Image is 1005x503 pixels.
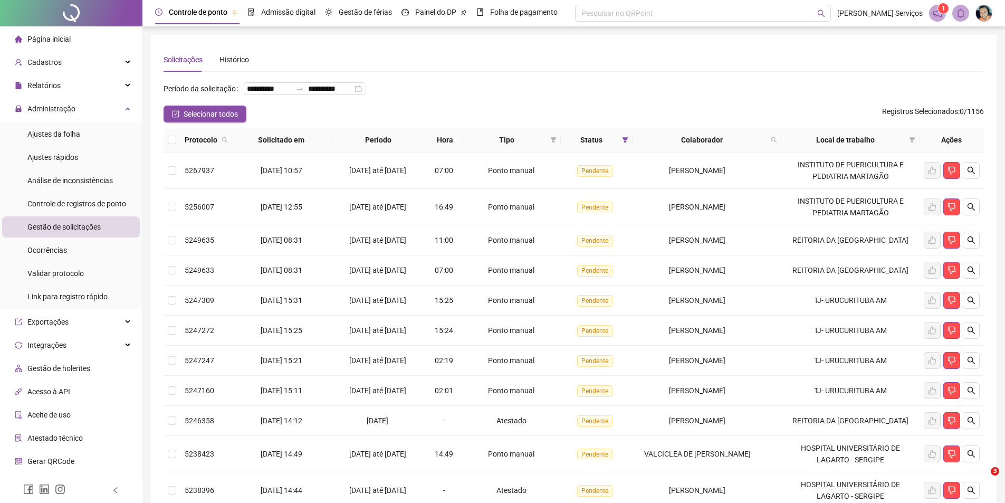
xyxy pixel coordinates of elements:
[967,450,975,458] span: search
[947,203,956,211] span: dislike
[349,296,406,305] span: [DATE] até [DATE]
[55,484,65,495] span: instagram
[644,450,751,458] span: VALCICLEA DE [PERSON_NAME]
[169,8,227,16] span: Controle de ponto
[669,356,725,365] span: [PERSON_NAME]
[947,450,956,458] span: dislike
[781,346,920,376] td: TJ- URUCURITUBA AM
[669,296,725,305] span: [PERSON_NAME]
[261,203,302,211] span: [DATE] 12:55
[882,106,984,122] span: : 0 / 1156
[565,134,618,146] span: Status
[947,296,956,305] span: dislike
[261,416,302,425] span: [DATE] 14:12
[27,153,78,162] span: Ajustes rápidos
[164,80,243,97] label: Período da solicitação
[947,166,956,175] span: dislike
[548,132,559,148] span: filter
[771,137,777,143] span: search
[781,406,920,436] td: REITORIA DA [GEOGRAPHIC_DATA]
[781,286,920,316] td: TJ- URUCURITUBA AM
[27,269,84,278] span: Validar protocolo
[577,415,612,427] span: Pendente
[349,486,406,495] span: [DATE] até [DATE]
[27,246,67,254] span: Ocorrências
[967,416,975,425] span: search
[15,35,22,43] span: home
[261,450,302,458] span: [DATE] 14:49
[261,8,315,16] span: Admissão digital
[339,8,392,16] span: Gestão de férias
[435,386,453,395] span: 02:01
[27,457,74,466] span: Gerar QRCode
[261,236,302,244] span: [DATE] 08:31
[185,486,214,495] span: 5238396
[15,411,22,419] span: audit
[295,84,304,93] span: swap-right
[947,326,956,335] span: dislike
[577,165,612,177] span: Pendente
[435,296,453,305] span: 15:25
[488,450,534,458] span: Ponto manual
[261,326,302,335] span: [DATE] 15:25
[577,202,612,213] span: Pendente
[837,7,923,19] span: [PERSON_NAME] Serviços
[669,386,725,395] span: [PERSON_NAME]
[155,8,162,16] span: clock-circle
[261,356,302,365] span: [DATE] 15:21
[27,130,80,138] span: Ajustes da folha
[781,376,920,406] td: TJ- URUCURITUBA AM
[781,189,920,225] td: INSTITUTO DE PUERICULTURA E PEDIATRIA MARTAGÃO
[550,137,557,143] span: filter
[295,84,304,93] span: to
[956,8,965,18] span: bell
[622,137,628,143] span: filter
[577,449,612,460] span: Pendente
[967,486,975,495] span: search
[172,110,179,118] span: check-square
[15,59,22,66] span: user-add
[947,386,956,395] span: dislike
[976,5,992,21] img: 16970
[247,8,255,16] span: file-done
[435,266,453,274] span: 07:00
[488,266,534,274] span: Ponto manual
[185,166,214,175] span: 5267937
[426,128,463,153] th: Hora
[907,132,917,148] span: filter
[349,166,406,175] span: [DATE] até [DATE]
[669,203,725,211] span: [PERSON_NAME]
[112,487,119,494] span: left
[967,296,975,305] span: search
[669,266,725,274] span: [PERSON_NAME]
[488,326,534,335] span: Ponto manual
[325,8,332,16] span: sun
[488,356,534,365] span: Ponto manual
[577,385,612,397] span: Pendente
[349,203,406,211] span: [DATE] até [DATE]
[27,434,83,442] span: Atestado técnico
[15,105,22,112] span: lock
[185,386,214,395] span: 5247160
[435,166,453,175] span: 07:00
[219,132,230,148] span: search
[349,450,406,458] span: [DATE] até [DATE]
[261,266,302,274] span: [DATE] 08:31
[349,386,406,395] span: [DATE] até [DATE]
[969,467,994,492] iframe: Intercom live chat
[488,166,534,175] span: Ponto manual
[185,450,214,458] span: 5238423
[669,166,725,175] span: [PERSON_NAME]
[219,54,249,65] div: Histórico
[924,134,980,146] div: Ações
[15,365,22,372] span: apartment
[577,355,612,367] span: Pendente
[947,356,956,365] span: dislike
[669,326,725,335] span: [PERSON_NAME]
[184,108,238,120] span: Selecionar todos
[967,236,975,244] span: search
[967,386,975,395] span: search
[991,467,999,476] span: 3
[27,341,66,349] span: Integrações
[967,203,975,211] span: search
